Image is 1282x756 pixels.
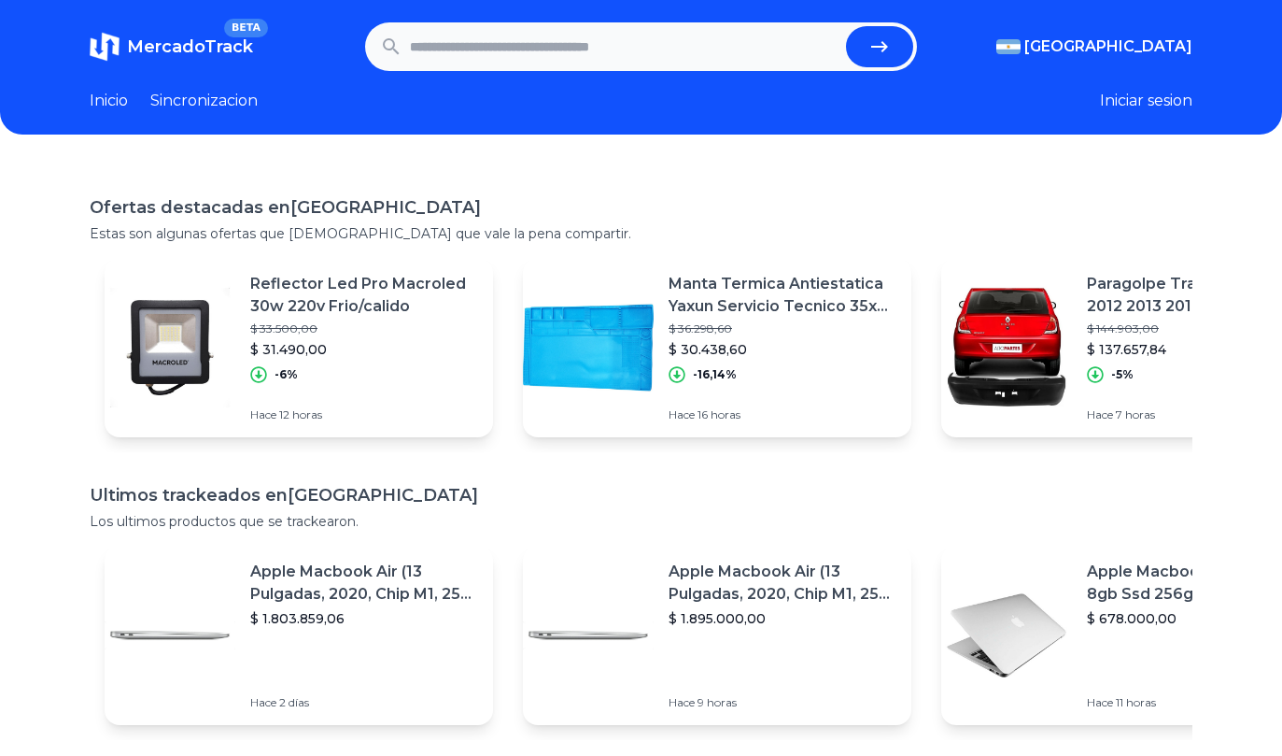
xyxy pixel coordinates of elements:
a: MercadoTrackBETA [90,32,253,62]
p: Hace 9 horas [669,695,896,710]
a: Featured imageReflector Led Pro Macroled 30w 220v Frio/calido$ 33.500,00$ 31.490,00-6%Hace 12 horas [105,258,493,437]
img: Argentina [996,39,1021,54]
img: Featured image [523,570,654,701]
button: Iniciar sesion [1100,90,1192,112]
p: $ 1.895.000,00 [669,609,896,628]
h1: Ofertas destacadas en [GEOGRAPHIC_DATA] [90,194,1192,221]
p: Hace 12 horas [250,407,478,422]
img: MercadoTrack [90,32,120,62]
img: Featured image [105,570,235,701]
p: $ 30.438,60 [669,340,896,359]
a: Featured imageApple Macbook Air (13 Pulgadas, 2020, Chip M1, 256 Gb De Ssd, 8 Gb De Ram) - Plata$... [105,546,493,725]
a: Inicio [90,90,128,112]
a: Sincronizacion [150,90,258,112]
p: $ 36.298,60 [669,321,896,336]
p: Estas son algunas ofertas que [DEMOGRAPHIC_DATA] que vale la pena compartir. [90,224,1192,243]
p: Los ultimos productos que se trackearon. [90,512,1192,531]
p: -5% [1111,367,1134,382]
p: -6% [275,367,298,382]
p: Reflector Led Pro Macroled 30w 220v Frio/calido [250,273,478,318]
a: Featured imageManta Termica Antiestatica Yaxun Servicio Tecnico 35x55 Cm$ 36.298,60$ 30.438,60-16... [523,258,911,437]
h1: Ultimos trackeados en [GEOGRAPHIC_DATA] [90,482,1192,508]
button: [GEOGRAPHIC_DATA] [996,36,1192,58]
a: Featured imageApple Macbook Air (13 Pulgadas, 2020, Chip M1, 256 Gb De Ssd, 8 Gb De Ram) - Plata$... [523,546,911,725]
span: [GEOGRAPHIC_DATA] [1024,36,1192,58]
p: Apple Macbook Air (13 Pulgadas, 2020, Chip M1, 256 Gb De Ssd, 8 Gb De Ram) - Plata [669,561,896,606]
p: -16,14% [693,367,737,382]
span: MercadoTrack [127,36,253,57]
p: Manta Termica Antiestatica Yaxun Servicio Tecnico 35x55 Cm [669,273,896,318]
img: Featured image [941,282,1072,413]
img: Featured image [105,282,235,413]
p: Hace 2 días [250,695,478,710]
p: $ 31.490,00 [250,340,478,359]
p: Hace 16 horas [669,407,896,422]
img: Featured image [523,282,654,413]
span: BETA [224,19,268,37]
p: $ 33.500,00 [250,321,478,336]
p: $ 1.803.859,06 [250,609,478,628]
p: Apple Macbook Air (13 Pulgadas, 2020, Chip M1, 256 Gb De Ssd, 8 Gb De Ram) - Plata [250,561,478,606]
img: Featured image [941,570,1072,701]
